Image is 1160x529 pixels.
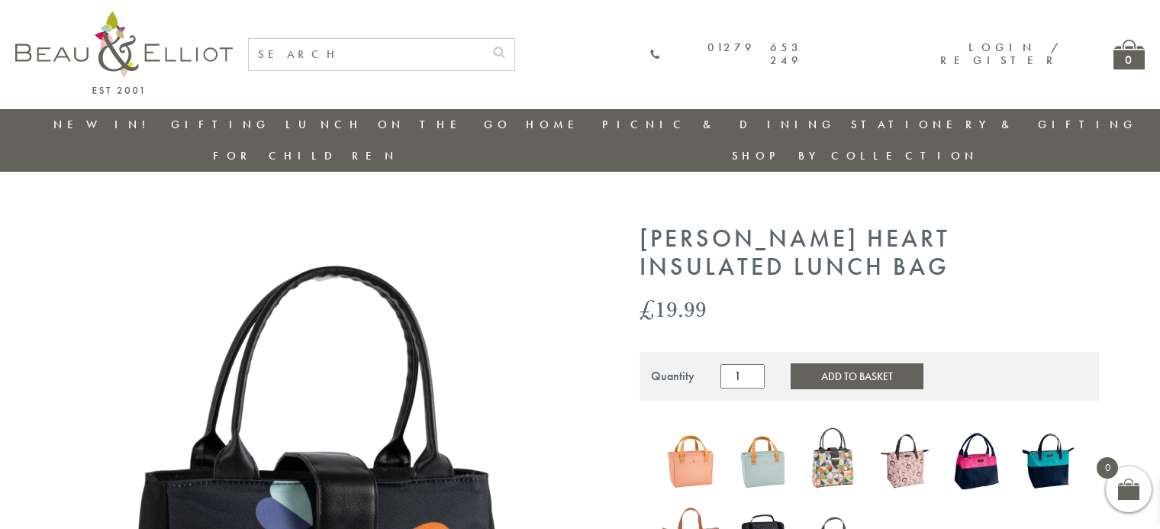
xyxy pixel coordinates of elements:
a: Home [526,117,587,132]
img: logo [15,11,233,94]
img: Boho Luxury Insulated Lunch Bag [877,424,933,498]
a: Login / Register [940,40,1060,68]
img: Lexington lunch bag blush [662,424,719,498]
a: Shop by collection [732,148,978,163]
img: Colour Block Luxury Insulated Lunch Bag [1020,424,1076,498]
a: Picnic & Dining [602,117,836,132]
a: 01279 653 249 [649,41,802,68]
button: Add to Basket [791,363,923,389]
a: 0 [1113,40,1145,69]
img: Colour Block Insulated Lunch Bag [949,424,1005,498]
a: Colour Block Luxury Insulated Lunch Bag [1020,424,1076,501]
span: 0 [1097,457,1118,479]
span: £ [640,293,655,324]
a: Stationery & Gifting [851,117,1137,132]
a: For Children [213,148,398,163]
a: Lexington lunch bag blush [662,424,719,502]
a: Boho Luxury Insulated Lunch Bag [877,424,933,501]
a: Colour Block Insulated Lunch Bag [949,424,1005,501]
h1: [PERSON_NAME] Heart Insulated Lunch Bag [640,225,1099,282]
img: Carnaby Bloom Insulated Lunch Handbag [806,424,862,498]
a: Lunch On The Go [285,117,511,132]
div: Quantity [651,369,694,383]
input: Product quantity [720,364,765,389]
input: SEARCH [249,39,484,70]
img: Lexington lunch bag eau de nil [734,424,791,498]
bdi: 19.99 [640,293,707,324]
a: Lexington lunch bag eau de nil [734,424,791,502]
a: Gifting [171,117,270,132]
a: Carnaby Bloom Insulated Lunch Handbag [806,424,862,501]
a: New in! [53,117,156,132]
